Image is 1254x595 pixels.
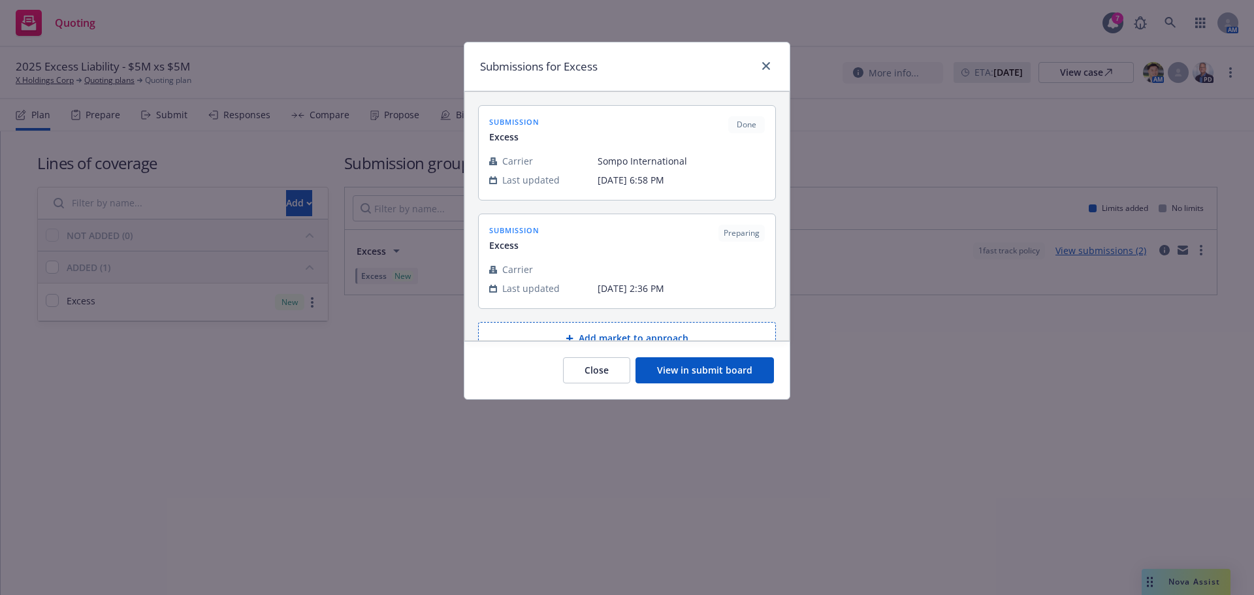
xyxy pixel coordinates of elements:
[502,154,533,168] span: Carrier
[598,281,765,295] span: [DATE] 2:36 PM
[563,357,630,383] button: Close
[598,173,765,187] span: [DATE] 6:58 PM
[758,58,774,74] a: close
[480,58,598,75] h1: Submissions for Excess
[635,357,774,383] button: View in submit board
[489,225,539,236] span: submission
[598,154,765,168] span: Sompo International
[502,173,560,187] span: Last updated
[724,227,760,239] span: Preparing
[489,130,539,144] span: Excess
[489,116,539,127] span: submission
[502,263,533,276] span: Carrier
[502,281,560,295] span: Last updated
[733,119,760,131] span: Done
[489,238,539,252] span: Excess
[478,322,776,355] button: Add market to approach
